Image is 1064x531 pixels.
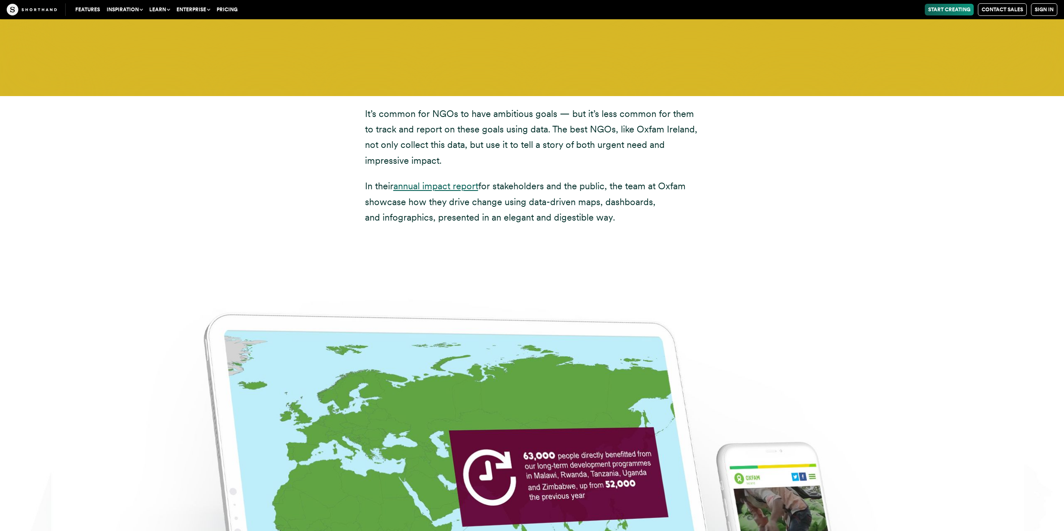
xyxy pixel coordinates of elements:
p: In their for stakeholders and the public, the team at Oxfam showcase how they drive change using ... [365,178,699,225]
p: It’s common for NGOs to have ambitious goals — but it’s less common for them to track and report ... [365,106,699,169]
a: Sign in [1031,3,1057,16]
button: Learn [146,4,173,15]
a: Start Creating [925,4,974,15]
a: annual impact report [393,180,478,191]
button: Inspiration [103,4,146,15]
button: Enterprise [173,4,213,15]
a: Pricing [213,4,241,15]
a: Features [72,4,103,15]
a: Contact Sales [978,3,1027,16]
img: The Craft [7,4,57,15]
